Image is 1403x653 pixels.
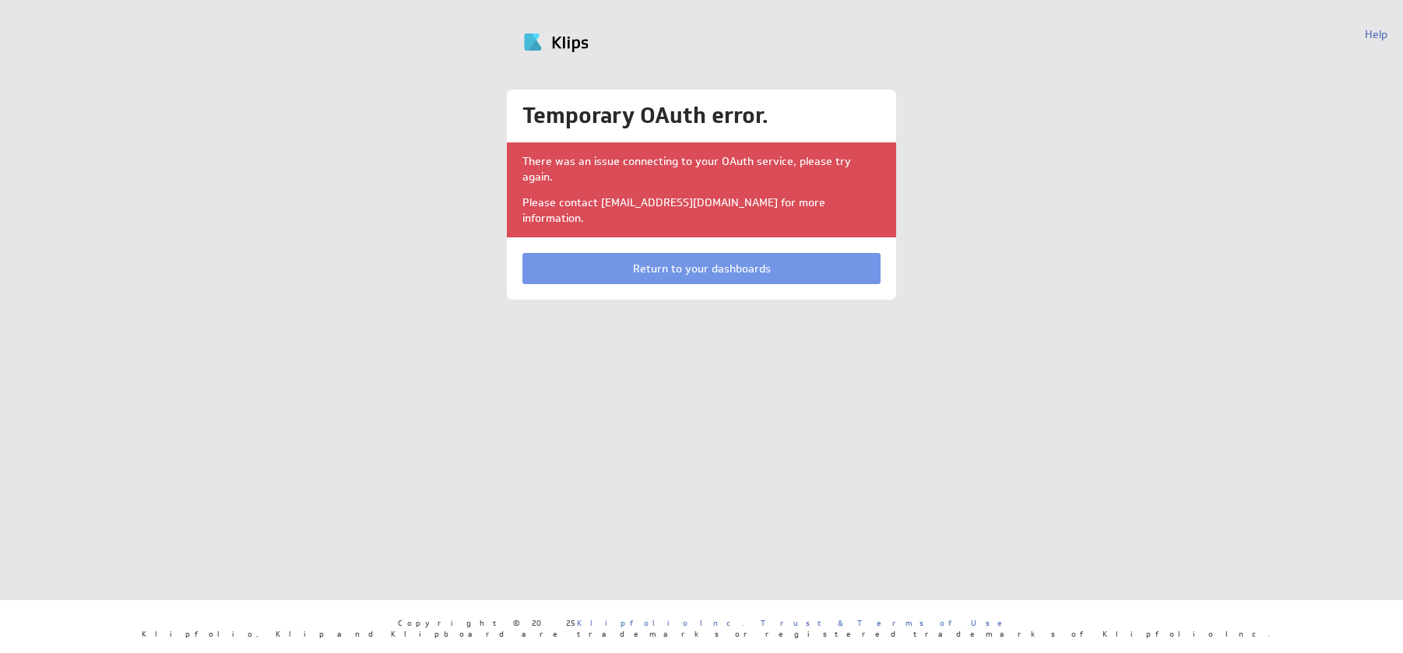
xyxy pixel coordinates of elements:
span: Klipfolio, Klip and Klipboard are trademarks or registered trademarks of Klipfolio Inc. [142,630,1270,637]
p: There was an issue connecting to your OAuth service, please try again. [522,154,881,184]
h1: Temporary OAuth error. [522,105,881,127]
a: Klipfolio Inc. [577,617,744,628]
span: Copyright © 2025 [398,619,744,627]
p: Please contact [EMAIL_ADDRESS][DOMAIN_NAME] for more information. [522,195,881,226]
img: Klipfolio klips logo [522,27,660,63]
a: Trust & Terms of Use [761,617,1013,628]
a: Return to your dashboards [522,253,881,284]
a: Help [1365,27,1387,41]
